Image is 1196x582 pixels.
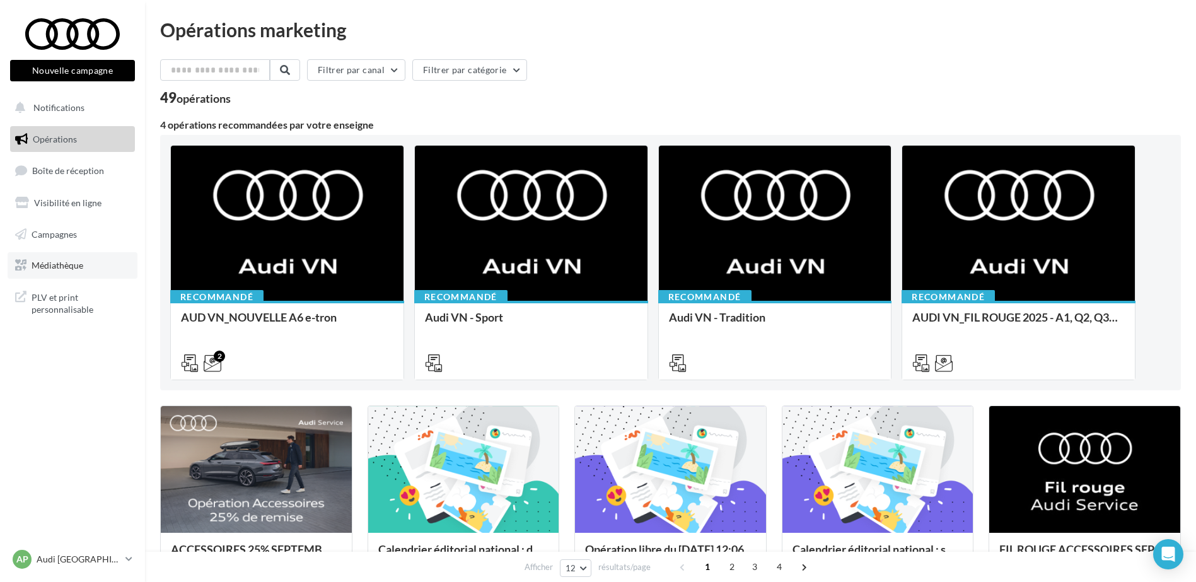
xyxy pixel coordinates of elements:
div: Audi VN - Tradition [669,311,881,336]
button: 12 [560,559,592,577]
a: PLV et print personnalisable [8,284,137,321]
div: Recommandé [658,290,752,304]
div: Calendrier éditorial national : du 02.09 au 08.09 [378,543,549,568]
button: Nouvelle campagne [10,60,135,81]
span: 12 [566,563,576,573]
span: Afficher [525,561,553,573]
a: Boîte de réception [8,157,137,184]
div: Recommandé [170,290,264,304]
div: Recommandé [414,290,508,304]
div: ACCESSOIRES 25% SEPTEMBRE - AUDI SERVICE [171,543,342,568]
span: Opérations [33,134,77,144]
div: Calendrier éditorial national : semaine du 25.08 au 31.08 [792,543,963,568]
span: 4 [769,557,789,577]
p: Audi [GEOGRAPHIC_DATA] 16 [37,553,120,566]
a: Campagnes [8,221,137,248]
a: AP Audi [GEOGRAPHIC_DATA] 16 [10,547,135,571]
span: 2 [722,557,742,577]
div: 2 [214,351,225,362]
div: Audi VN - Sport [425,311,637,336]
div: FIL ROUGE ACCESSOIRES SEPTEMBRE - AUDI SERVICE [999,543,1170,568]
div: Opérations marketing [160,20,1181,39]
span: Boîte de réception [32,165,104,176]
div: AUD VN_NOUVELLE A6 e-tron [181,311,393,336]
div: 4 opérations recommandées par votre enseigne [160,120,1181,130]
a: Visibilité en ligne [8,190,137,216]
div: opérations [177,93,231,104]
span: 3 [745,557,765,577]
div: AUDI VN_FIL ROUGE 2025 - A1, Q2, Q3, Q5 et Q4 e-tron [912,311,1125,336]
button: Notifications [8,95,132,121]
a: Médiathèque [8,252,137,279]
span: Campagnes [32,228,77,239]
span: PLV et print personnalisable [32,289,130,316]
span: AP [16,553,28,566]
button: Filtrer par catégorie [412,59,527,81]
div: Opération libre du [DATE] 12:06 [585,543,756,568]
span: Visibilité en ligne [34,197,102,208]
span: Médiathèque [32,260,83,271]
button: Filtrer par canal [307,59,405,81]
span: Notifications [33,102,84,113]
div: Recommandé [902,290,995,304]
a: Opérations [8,126,137,153]
div: Open Intercom Messenger [1153,539,1183,569]
span: 1 [697,557,717,577]
span: résultats/page [598,561,651,573]
div: 49 [160,91,231,105]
